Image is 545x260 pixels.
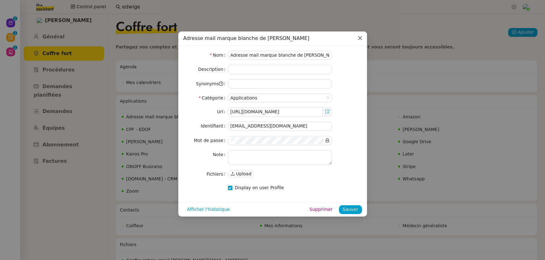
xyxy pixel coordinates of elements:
[228,170,254,177] button: Upload
[194,136,228,145] label: Mot de passe
[183,35,309,41] span: Adresse mail marque blanche de [PERSON_NAME]
[309,206,332,213] span: Supprimer
[196,81,223,86] span: Synonyms
[231,94,330,102] nz-select-item: Applications
[198,65,228,74] label: Description
[339,205,362,214] button: Sauver
[353,31,367,45] button: Close
[343,206,358,213] span: Sauver
[235,185,284,190] span: Display on user Profile
[217,107,228,116] label: Url
[236,171,252,177] span: Upload
[228,107,323,116] input: https://www.myapp.com
[183,205,234,214] button: Afficher l'historique
[306,205,336,214] button: Supprimer
[228,170,254,178] div: Upload
[201,122,228,130] label: Identifiant
[213,150,228,159] label: Note
[228,122,332,131] input: Identifiant
[187,206,230,213] span: Afficher l'historique
[207,170,228,178] label: Fichiers
[199,93,228,102] label: Catégorie
[210,51,228,59] label: Nom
